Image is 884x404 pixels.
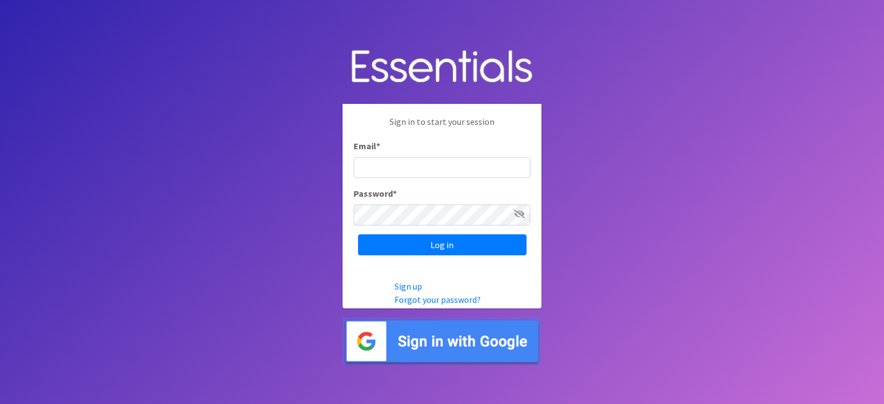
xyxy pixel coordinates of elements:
a: Sign up [394,281,422,292]
label: Email [354,139,380,153]
abbr: required [393,188,397,199]
label: Password [354,187,397,200]
a: Forgot your password? [394,294,481,305]
p: Sign in to start your session [354,115,530,139]
img: Sign in with Google [343,317,541,365]
img: Human Essentials [343,39,541,96]
input: Log in [358,234,527,255]
abbr: required [376,140,380,151]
